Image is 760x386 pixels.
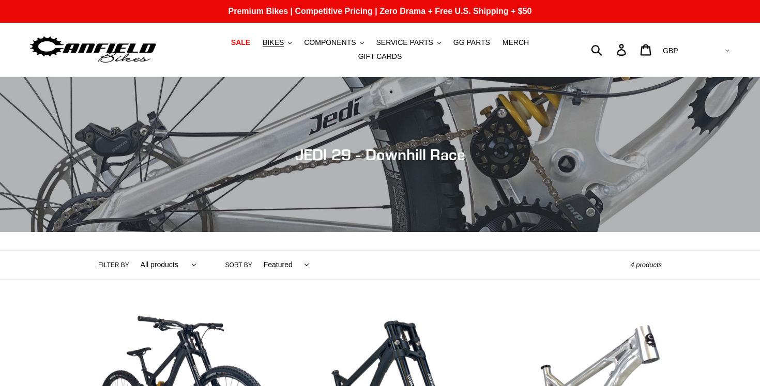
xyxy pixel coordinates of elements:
[257,36,297,50] button: BIKES
[263,38,284,47] span: BIKES
[225,260,252,270] label: Sort by
[299,36,369,50] button: COMPONENTS
[630,261,662,269] span: 4 products
[358,52,402,61] span: GIFT CARDS
[226,36,255,50] a: SALE
[231,38,250,47] span: SALE
[304,38,356,47] span: COMPONENTS
[497,36,534,50] a: MERCH
[28,34,158,66] img: Canfield Bikes
[448,36,495,50] a: GG PARTS
[453,38,490,47] span: GG PARTS
[371,36,446,50] button: SERVICE PARTS
[503,38,529,47] span: MERCH
[597,38,623,61] input: Search
[295,145,465,164] span: JEDI 29 - Downhill Race
[353,50,407,64] a: GIFT CARDS
[98,260,129,270] label: Filter by
[376,38,433,47] span: SERVICE PARTS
